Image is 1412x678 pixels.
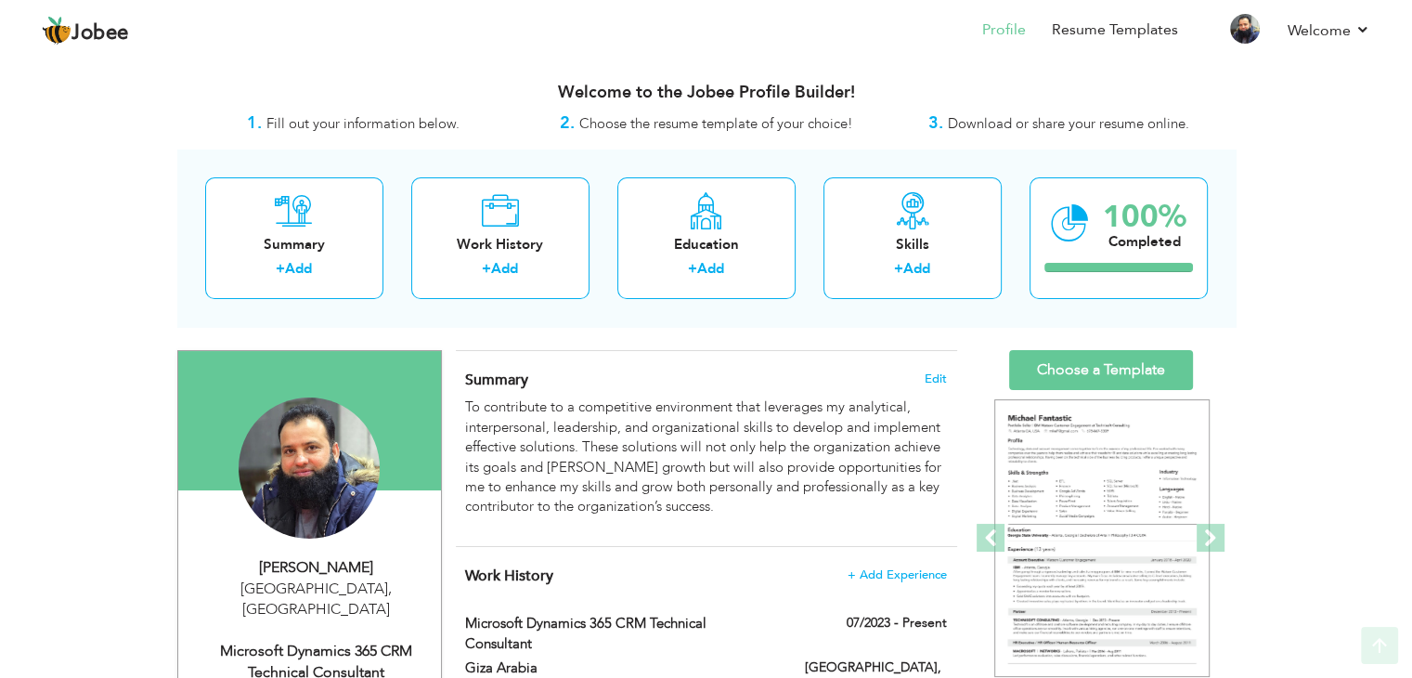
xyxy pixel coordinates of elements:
[925,372,947,385] span: Edit
[465,371,946,389] h4: Adding a summary is a quick and easy way to highlight your experience and interests.
[285,259,312,278] a: Add
[426,235,575,254] div: Work History
[465,614,777,654] label: Microsoft Dynamics 365 CRM Technical Consultant
[1230,14,1260,44] img: Profile Img
[560,111,575,135] strong: 2.
[838,235,987,254] div: Skills
[1103,232,1186,252] div: Completed
[266,114,460,133] span: Fill out your information below.
[982,20,1026,41] a: Profile
[1009,350,1193,390] a: Choose a Template
[1103,202,1186,232] div: 100%
[220,235,369,254] div: Summary
[465,398,946,517] p: To contribute to a competitive environment that leverages my analytical, interpersonal, leadershi...
[1288,20,1370,42] a: Welcome
[465,658,777,678] label: Giza Arabia
[903,259,930,278] a: Add
[465,370,528,390] span: Summary
[192,579,441,621] div: [GEOGRAPHIC_DATA] [GEOGRAPHIC_DATA]
[1052,20,1178,41] a: Resume Templates
[579,114,853,133] span: Choose the resume template of your choice!
[847,614,947,632] label: 07/2023 - Present
[276,259,285,279] label: +
[482,259,491,279] label: +
[247,111,262,135] strong: 1.
[928,111,943,135] strong: 3.
[465,566,553,586] span: Work History
[948,114,1189,133] span: Download or share your resume online.
[239,398,380,539] img: Muhammad Zaheer Ul Haq
[688,259,697,279] label: +
[192,557,441,579] div: [PERSON_NAME]
[848,568,947,581] span: + Add Experience
[42,16,129,46] a: Jobee
[71,23,129,44] span: Jobee
[465,567,946,585] h4: This helps to show the companies you have worked for.
[894,259,903,279] label: +
[42,16,71,46] img: jobee.io
[697,259,724,278] a: Add
[491,259,518,278] a: Add
[388,579,392,599] span: ,
[177,84,1236,102] h3: Welcome to the Jobee Profile Builder!
[632,235,781,254] div: Education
